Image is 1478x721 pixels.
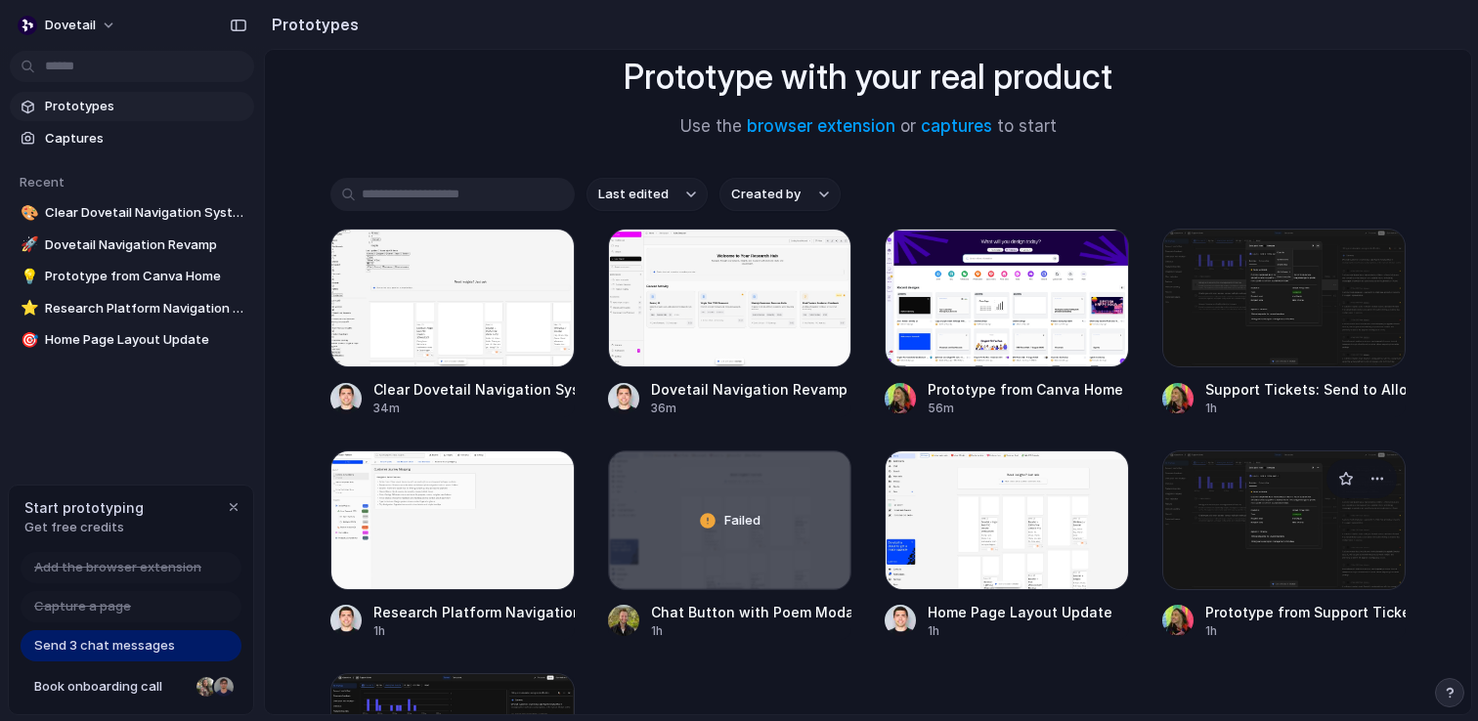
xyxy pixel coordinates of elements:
[373,602,575,622] div: Research Platform Navigation Enhancement
[21,329,34,352] div: 🎯
[747,116,895,136] a: browser extension
[45,97,246,116] span: Prototypes
[928,622,1112,640] div: 1h
[1162,229,1407,417] a: Support Tickets: Send to Alloy FeatureSupport Tickets: Send to Alloy Feature1h
[18,267,37,286] button: 💡
[719,178,841,211] button: Created by
[18,235,37,255] button: 🚀
[373,400,575,417] div: 34m
[330,450,575,639] a: Research Platform Navigation EnhancementResearch Platform Navigation Enhancement1h
[21,202,34,225] div: 🎨
[608,229,852,417] a: Dovetail Navigation RevampDovetail Navigation Revamp36m
[928,400,1123,417] div: 56m
[212,675,236,699] div: Christian Iacullo
[598,185,669,204] span: Last edited
[20,174,65,190] span: Recent
[587,178,708,211] button: Last edited
[45,267,246,286] span: Prototype from Canva Home
[731,185,801,204] span: Created by
[10,10,126,41] button: dovetail
[921,116,992,136] a: captures
[10,294,254,323] a: ⭐Research Platform Navigation Enhancement
[18,203,37,223] button: 🎨
[18,330,37,350] button: 🎯
[1205,622,1407,640] div: 1h
[928,379,1123,400] div: Prototype from Canva Home
[195,675,218,699] div: Nicole Kubica
[24,518,144,537] span: Get free credits
[608,450,852,639] a: Chat Button with Poem ModalFailedChat Button with Poem Modal1h
[45,299,246,318] span: Research Platform Navigation Enhancement
[264,13,359,36] h2: Prototypes
[34,558,201,577] span: Add the browser extension
[651,379,848,400] div: Dovetail Navigation Revamp
[724,511,761,530] span: Failed
[373,379,575,400] div: Clear Dovetail Navigation System
[45,330,246,350] span: Home Page Layout Update
[10,325,254,355] a: 🎯Home Page Layout Update
[45,16,96,35] span: dovetail
[1162,450,1407,639] a: Prototype from Support TicketsPrototype from Support Tickets1h
[651,400,848,417] div: 36m
[45,235,246,255] span: Dovetail Navigation Revamp
[34,636,175,656] span: Send 3 chat messages
[928,602,1112,622] div: Home Page Layout Update
[21,233,34,256] div: 🚀
[45,129,246,148] span: Captures
[373,622,575,640] div: 1h
[10,198,254,228] a: 🎨Clear Dovetail Navigation System
[34,597,131,616] span: Capture a page
[10,92,254,121] a: Prototypes
[624,51,1112,103] h1: Prototype with your real product
[21,266,34,288] div: 💡
[34,677,189,697] span: Book onboarding call
[10,262,254,291] a: 💡Prototype from Canva Home
[330,229,575,417] a: Clear Dovetail Navigation SystemClear Dovetail Navigation System34m
[651,622,852,640] div: 1h
[10,231,254,260] a: 🚀Dovetail Navigation Revamp
[21,671,241,702] a: Book onboarding call
[1205,379,1407,400] div: Support Tickets: Send to Alloy Feature
[45,203,246,223] span: Clear Dovetail Navigation System
[10,124,254,153] a: Captures
[885,450,1129,639] a: Home Page Layout UpdateHome Page Layout Update1h
[885,229,1129,417] a: Prototype from Canva HomePrototype from Canva Home56m
[680,114,1057,140] span: Use the or to start
[1205,400,1407,417] div: 1h
[1205,602,1407,622] div: Prototype from Support Tickets
[24,497,144,518] span: Start prototyping
[18,299,37,318] button: ⭐
[21,297,34,319] div: ⭐
[651,602,852,622] div: Chat Button with Poem Modal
